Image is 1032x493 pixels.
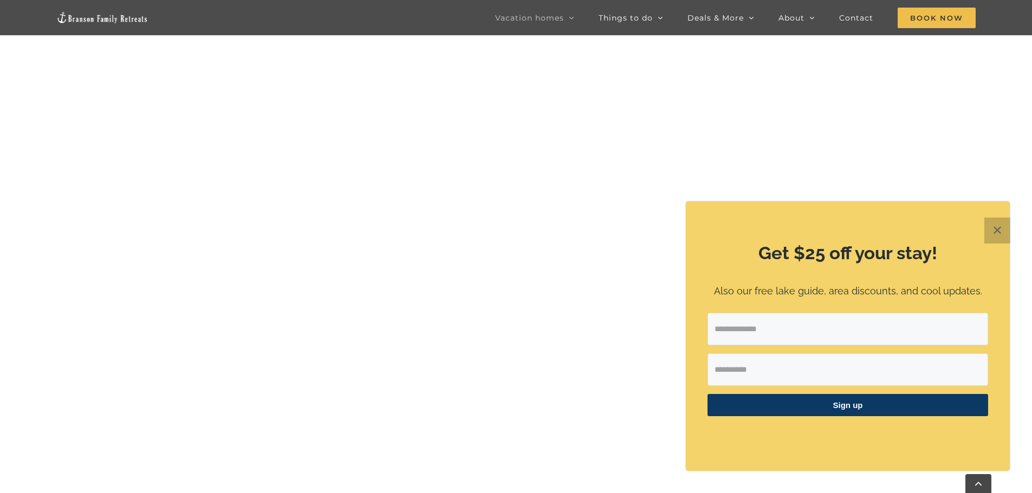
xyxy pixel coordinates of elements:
[708,430,988,441] p: ​
[599,14,653,22] span: Things to do
[839,14,873,22] span: Contact
[708,241,988,266] h2: Get $25 off your stay!
[495,14,564,22] span: Vacation homes
[708,394,988,416] button: Sign up
[687,14,744,22] span: Deals & More
[708,353,988,386] input: First Name
[56,11,148,24] img: Branson Family Retreats Logo
[898,8,976,28] span: Book Now
[984,218,1010,244] button: Close
[708,284,988,299] p: Also our free lake guide, area discounts, and cool updates.
[778,14,804,22] span: About
[708,313,988,345] input: Email Address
